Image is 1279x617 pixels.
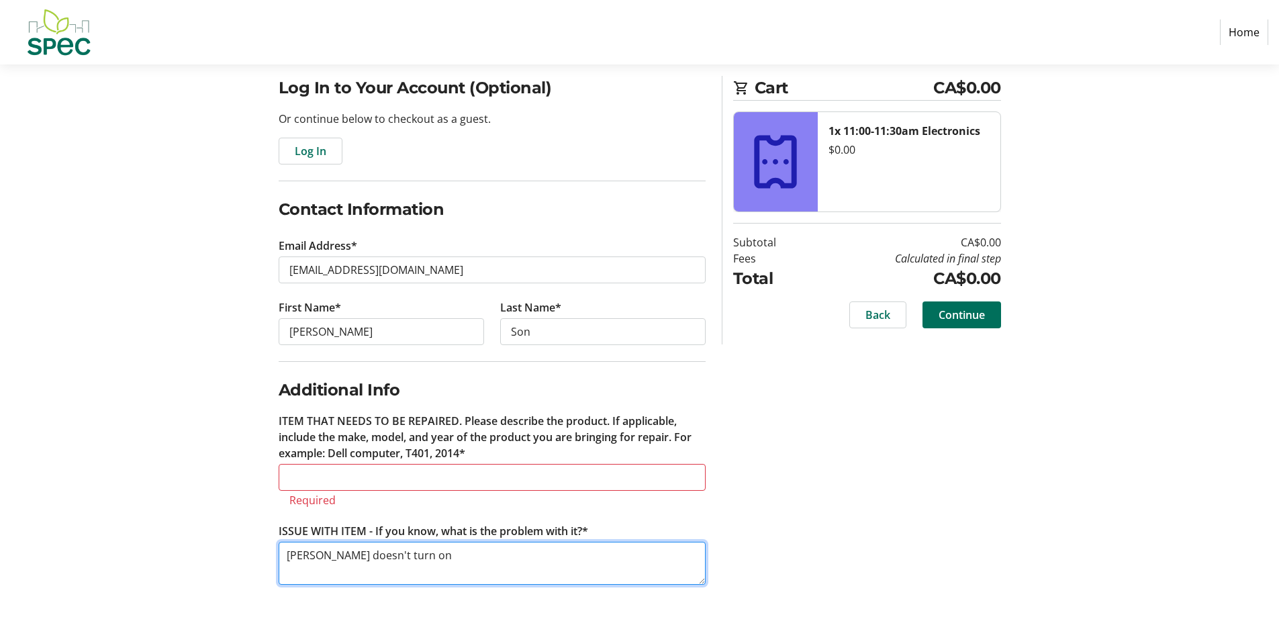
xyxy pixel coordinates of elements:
label: ITEM THAT NEEDS TO BE REPAIRED. Please describe the product. If applicable, include the make, mod... [279,413,706,461]
span: Log In [295,143,326,159]
label: Last Name* [500,299,561,316]
a: Home [1220,19,1268,45]
span: Cart [755,76,934,100]
td: Calculated in final step [810,250,1001,267]
span: Back [865,307,890,323]
td: Total [733,267,810,291]
td: CA$0.00 [810,234,1001,250]
span: CA$0.00 [933,76,1001,100]
label: First Name* [279,299,341,316]
img: SPEC's Logo [11,5,106,59]
h2: Log In to Your Account (Optional) [279,76,706,100]
button: Log In [279,138,342,164]
h2: Contact Information [279,197,706,222]
label: ISSUE WITH ITEM - If you know, what is the problem with it?* [279,523,588,539]
td: Subtotal [733,234,810,250]
td: CA$0.00 [810,267,1001,291]
button: Back [849,301,906,328]
p: Or continue below to checkout as a guest. [279,111,706,127]
button: Continue [922,301,1001,328]
td: Fees [733,250,810,267]
strong: 1x 11:00-11:30am Electronics [828,124,980,138]
tr-error: Required [289,493,695,507]
span: Continue [939,307,985,323]
label: Email Address* [279,238,357,254]
h2: Additional Info [279,378,706,402]
div: $0.00 [828,142,990,158]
